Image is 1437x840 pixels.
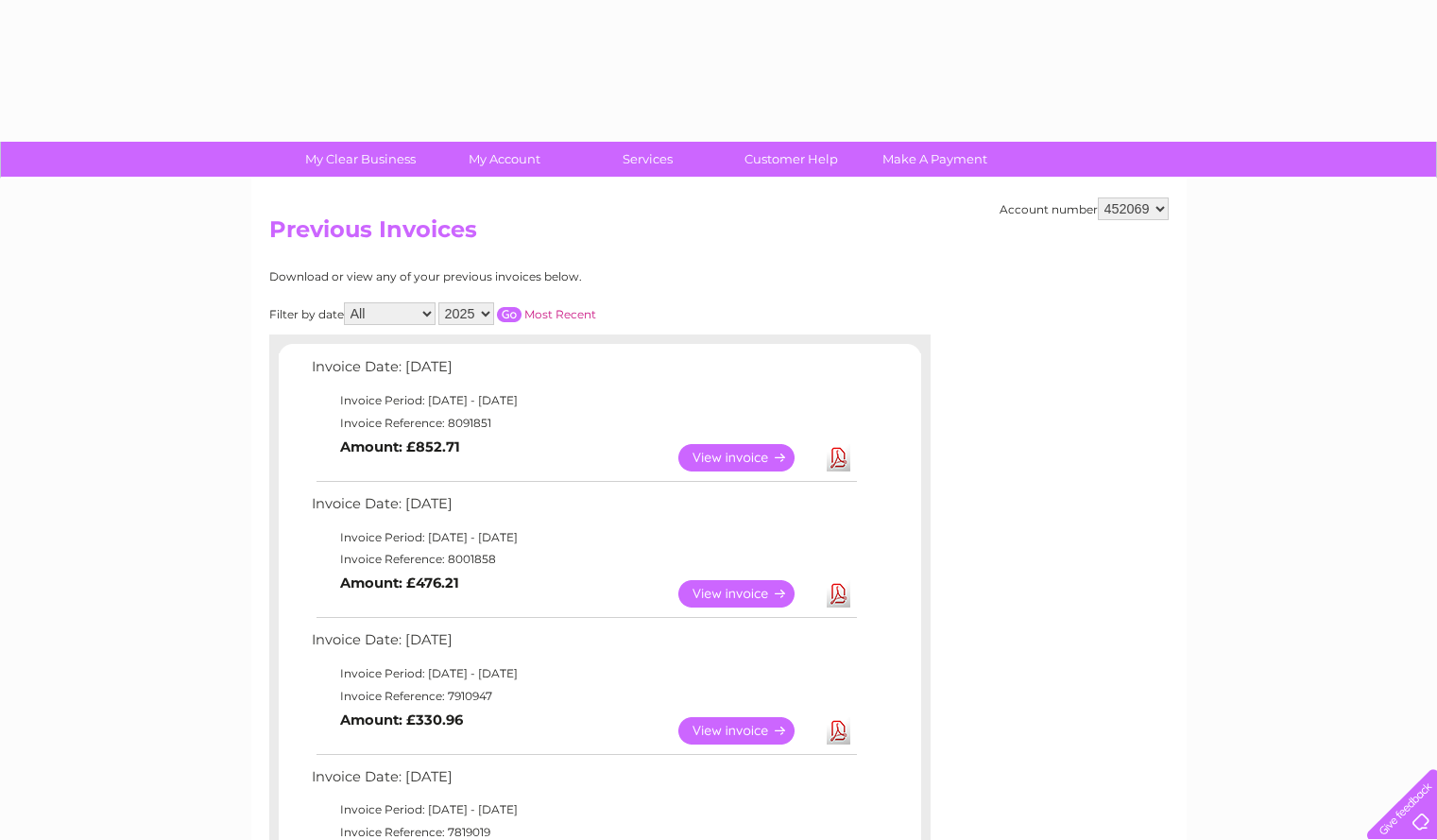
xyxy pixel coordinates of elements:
[713,142,869,177] a: Customer Help
[307,491,860,526] td: Invoice Date: [DATE]
[827,444,850,471] a: Download
[340,574,459,591] b: Amount: £476.21
[827,580,850,608] a: Download
[307,526,860,549] td: Invoice Period: [DATE] - [DATE]
[340,711,463,729] b: Amount: £330.96
[857,142,1013,177] a: Make A Payment
[307,662,860,685] td: Invoice Period: [DATE] - [DATE]
[426,142,582,177] a: My Account
[307,627,860,662] td: Invoice Date: [DATE]
[307,548,860,571] td: Invoice Reference: 8001858
[269,216,1169,252] h2: Previous Invoices
[307,798,860,821] td: Invoice Period: [DATE] - [DATE]
[269,302,765,325] div: Filter by date
[307,685,860,708] td: Invoice Reference: 7910947
[570,142,726,177] a: Services
[678,444,817,471] a: View
[307,389,860,412] td: Invoice Period: [DATE] - [DATE]
[1000,197,1169,220] div: Account number
[340,438,460,455] b: Amount: £852.71
[524,307,596,321] a: Most Recent
[827,717,850,745] a: Download
[307,412,860,435] td: Invoice Reference: 8091851
[307,354,860,389] td: Invoice Date: [DATE]
[307,764,860,799] td: Invoice Date: [DATE]
[282,142,438,177] a: My Clear Business
[269,270,765,283] div: Download or view any of your previous invoices below.
[678,580,817,608] a: View
[678,717,817,745] a: View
